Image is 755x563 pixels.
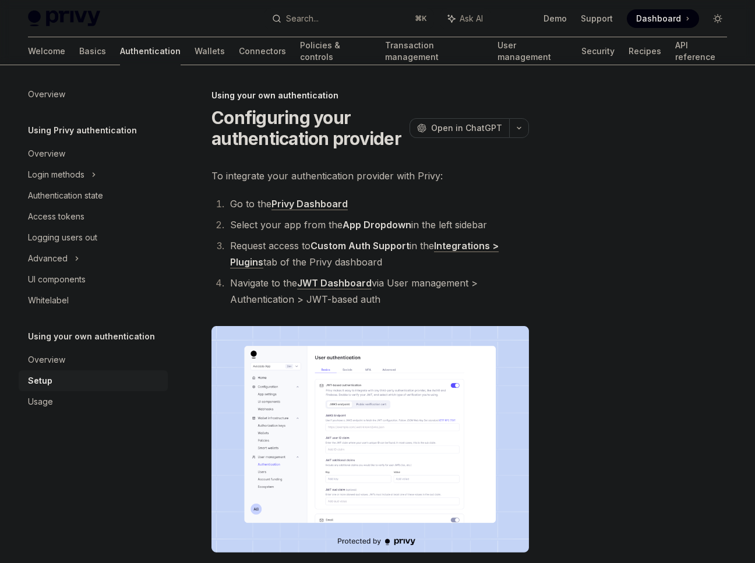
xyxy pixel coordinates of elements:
[239,37,286,65] a: Connectors
[28,37,65,65] a: Welcome
[211,107,405,149] h1: Configuring your authentication provider
[460,13,483,24] span: Ask AI
[227,238,529,270] li: Request access to in the tab of the Privy dashboard
[675,37,727,65] a: API reference
[28,10,100,27] img: light logo
[28,330,155,344] h5: Using your own authentication
[211,90,529,101] div: Using your own authentication
[28,395,53,409] div: Usage
[19,84,168,105] a: Overview
[19,206,168,227] a: Access tokens
[431,122,502,134] span: Open in ChatGPT
[227,217,529,233] li: Select your app from the in the left sidebar
[19,391,168,412] a: Usage
[636,13,681,24] span: Dashboard
[264,8,433,29] button: Search...⌘K
[286,12,319,26] div: Search...
[195,37,225,65] a: Wallets
[19,349,168,370] a: Overview
[581,37,615,65] a: Security
[385,37,484,65] a: Transaction management
[120,37,181,65] a: Authentication
[28,252,68,265] div: Advanced
[627,9,699,28] a: Dashboard
[19,227,168,248] a: Logging users out
[28,293,69,307] div: Whitelabel
[28,147,65,161] div: Overview
[28,210,84,224] div: Access tokens
[28,353,65,367] div: Overview
[227,275,529,307] li: Navigate to the via User management > Authentication > JWT-based auth
[629,37,661,65] a: Recipes
[19,290,168,311] a: Whitelabel
[415,14,427,23] span: ⌘ K
[211,168,529,184] span: To integrate your authentication provider with Privy:
[227,196,529,212] li: Go to the
[271,198,348,210] a: Privy Dashboard
[544,13,567,24] a: Demo
[311,240,410,252] strong: Custom Auth Support
[498,37,567,65] a: User management
[343,219,411,231] strong: App Dropdown
[79,37,106,65] a: Basics
[28,272,86,286] div: UI components
[297,277,372,289] a: JWT Dashboard
[300,37,371,65] a: Policies & controls
[19,370,168,391] a: Setup
[28,374,52,388] div: Setup
[410,118,509,138] button: Open in ChatGPT
[708,9,727,28] button: Toggle dark mode
[440,8,491,29] button: Ask AI
[19,143,168,164] a: Overview
[211,326,529,553] img: JWT-based auth
[28,87,65,101] div: Overview
[19,185,168,206] a: Authentication state
[28,123,137,137] h5: Using Privy authentication
[28,168,84,182] div: Login methods
[28,231,97,245] div: Logging users out
[19,269,168,290] a: UI components
[28,189,103,203] div: Authentication state
[581,13,613,24] a: Support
